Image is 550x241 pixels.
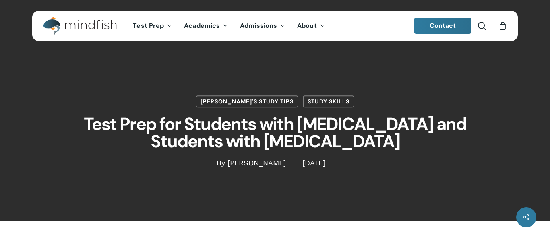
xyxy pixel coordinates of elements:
span: About [297,21,317,30]
nav: Main Menu [127,11,331,41]
a: Test Prep [127,23,178,29]
a: Study Skills [303,95,354,107]
a: [PERSON_NAME]'s Study Tips [196,95,298,107]
span: By [217,161,225,166]
a: Admissions [234,23,291,29]
a: About [291,23,331,29]
a: Academics [178,23,234,29]
h1: Test Prep for Students with [MEDICAL_DATA] and Students with [MEDICAL_DATA] [74,107,476,158]
span: [DATE] [294,161,333,166]
span: Contact [430,21,456,30]
a: Cart [498,21,507,30]
a: Contact [414,18,472,34]
span: Admissions [240,21,277,30]
span: Academics [184,21,220,30]
a: [PERSON_NAME] [227,159,286,167]
header: Main Menu [32,11,518,41]
span: Test Prep [133,21,164,30]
